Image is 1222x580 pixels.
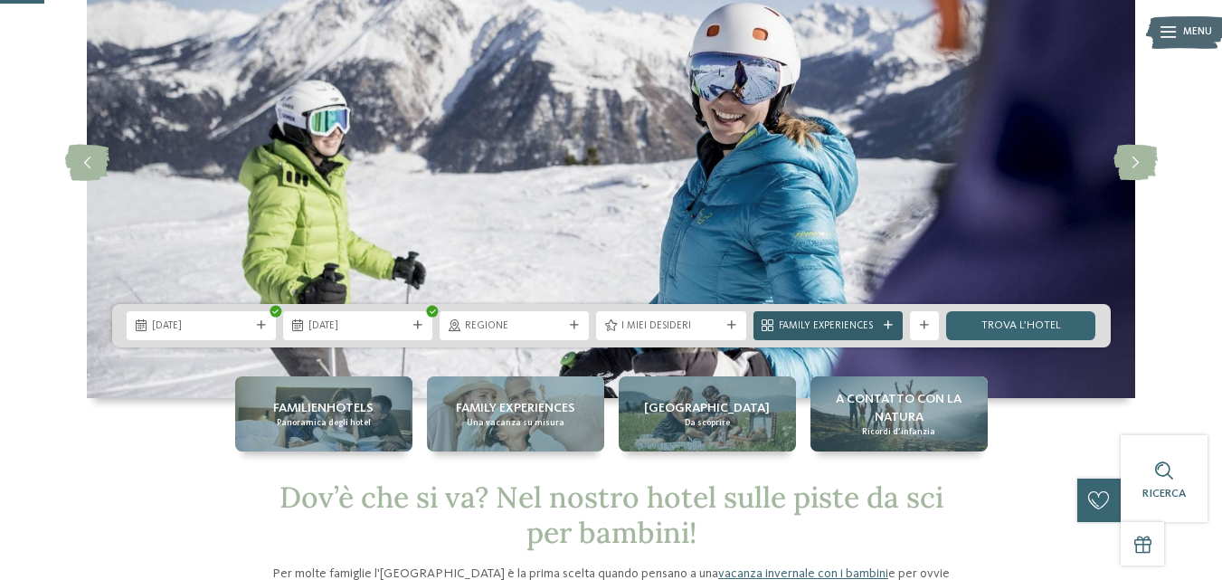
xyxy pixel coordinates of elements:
[456,399,575,417] span: Family experiences
[621,319,720,334] span: I miei desideri
[308,319,407,334] span: [DATE]
[810,376,988,452] a: Hotel sulle piste da sci per bambini: divertimento senza confini A contatto con la natura Ricordi...
[273,399,374,417] span: Familienhotels
[279,479,943,550] span: Dov’è che si va? Nel nostro hotel sulle piste da sci per bambini!
[235,376,412,452] a: Hotel sulle piste da sci per bambini: divertimento senza confini Familienhotels Panoramica degli ...
[644,399,770,417] span: [GEOGRAPHIC_DATA]
[946,311,1095,340] a: trova l’hotel
[465,319,564,334] span: Regione
[779,319,877,334] span: Family Experiences
[862,426,935,438] span: Ricordi d’infanzia
[152,319,251,334] span: [DATE]
[685,417,730,429] span: Da scoprire
[427,376,604,452] a: Hotel sulle piste da sci per bambini: divertimento senza confini Family experiences Una vacanza s...
[277,417,371,429] span: Panoramica degli hotel
[1142,488,1186,499] span: Ricerca
[718,567,888,580] a: vacanza invernale con i bambini
[467,417,564,429] span: Una vacanza su misura
[619,376,796,452] a: Hotel sulle piste da sci per bambini: divertimento senza confini [GEOGRAPHIC_DATA] Da scoprire
[818,390,980,426] span: A contatto con la natura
